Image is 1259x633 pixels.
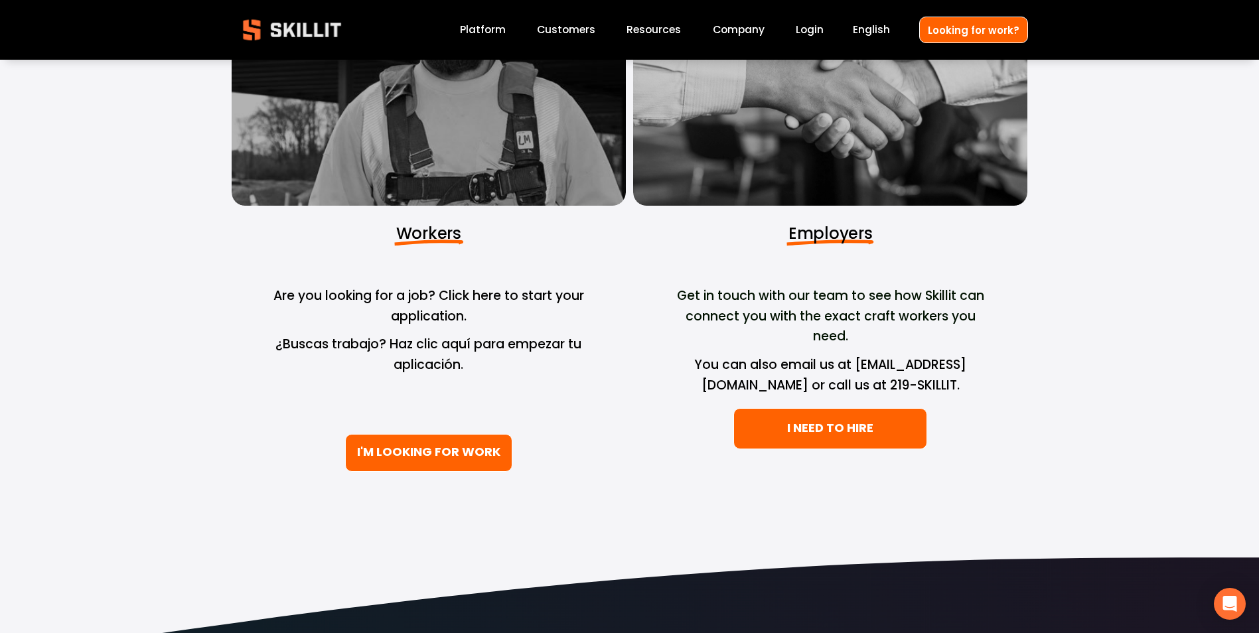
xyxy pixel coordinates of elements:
[853,21,890,39] div: language picker
[677,287,988,345] span: Get in touch with our team to see how Skillit can connect you with the exact craft workers you need.
[1214,588,1246,620] div: Open Intercom Messenger
[919,17,1028,42] a: Looking for work?
[694,356,966,394] span: You can also email us at [EMAIL_ADDRESS][DOMAIN_NAME] or call us at 219-SKILLIT.
[232,10,352,50] img: Skillit
[627,22,681,37] span: Resources
[788,222,873,244] span: Employers
[713,21,765,39] a: Company
[460,21,506,39] a: Platform
[796,21,824,39] a: Login
[627,21,681,39] a: folder dropdown
[537,21,595,39] a: Customers
[275,335,585,374] span: ¿Buscas trabajo? Haz clic aquí para empezar tu aplicación.
[396,222,461,244] span: Workers
[853,22,890,37] span: English
[273,287,587,325] span: Are you looking for a job? Click here to start your application.
[733,408,927,450] a: I NEED TO HIRE
[345,434,512,472] a: I'M LOOKING FOR WORK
